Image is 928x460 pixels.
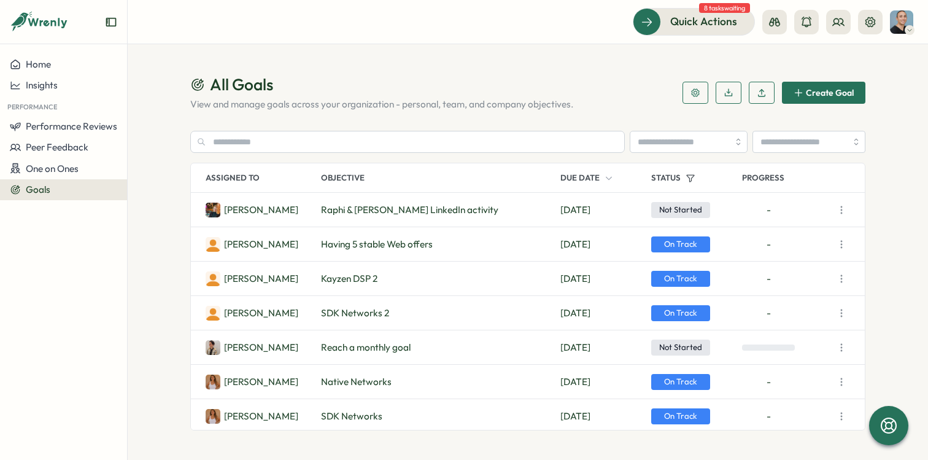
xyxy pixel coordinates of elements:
[560,306,590,320] span: Dec 31, 2025
[651,271,710,287] span: On Track
[321,163,555,192] p: Objective
[560,341,590,354] span: Dec 31, 2025
[651,173,681,184] p: Status
[782,82,865,104] button: Create Goal
[321,375,392,389] span: Native Networks
[206,203,220,217] img: Justine Lortal
[224,272,298,286] p: Deniz
[749,82,775,104] button: Upload Goals
[206,306,220,321] img: Deniz
[651,305,710,321] span: On Track
[651,236,710,252] span: On Track
[767,306,771,320] span: -
[767,375,771,389] span: -
[210,74,273,95] span: All Goals
[651,202,710,218] span: Not Started
[206,203,298,217] a: Justine Lortal[PERSON_NAME]
[105,16,117,28] button: Expand sidebar
[26,58,51,70] span: Home
[767,238,771,251] span: -
[206,237,298,252] a: Deniz[PERSON_NAME]
[651,408,710,424] span: On Track
[26,120,117,132] span: Performance Reviews
[806,88,854,97] span: Create Goal
[767,203,771,217] span: -
[742,163,828,192] p: Progress
[321,272,377,286] span: Kayzen DSP 2
[206,340,220,355] img: Ronit Belous
[206,237,220,252] img: Deniz
[321,410,382,423] span: SDK Networks
[560,238,590,251] span: Dec 31, 2025
[206,271,220,286] img: Deniz
[224,203,298,217] p: Justine Lortal
[560,173,600,184] p: Due Date
[224,238,298,251] p: Deniz
[767,272,771,286] span: -
[633,8,755,35] button: Quick Actions
[560,375,590,389] span: Dec 31, 2025
[716,82,741,104] button: Download Goals
[206,409,220,424] img: Yael Anolik
[321,306,389,320] span: SDK Networks 2
[206,173,260,184] p: Assigned To
[206,375,298,389] a: Yael Anolik[PERSON_NAME]
[321,341,411,354] span: Reach a monthly goal
[699,3,750,13] span: 8 tasks waiting
[206,271,298,286] a: Deniz[PERSON_NAME]
[670,14,737,29] span: Quick Actions
[224,306,298,320] p: Deniz
[26,184,50,195] span: Goals
[26,141,88,153] span: Peer Feedback
[560,272,590,286] span: Dec 31, 2025
[224,375,298,389] p: Yael Anolik
[206,306,298,321] a: Deniz[PERSON_NAME]
[560,203,590,217] span: Dec 31, 2025
[767,410,771,423] span: -
[224,341,298,354] p: Ronit Belous
[560,410,590,423] span: Dec 31, 2025
[651,340,710,356] span: Not Started
[26,79,58,91] span: Insights
[206,409,298,424] a: Yael Anolik[PERSON_NAME]
[190,98,668,111] p: View and manage goals across your organization - personal, team, and company objectives.
[321,238,433,251] span: Having 5 stable Web offers
[890,10,913,34] img: Raphi Green
[651,374,710,390] span: On Track
[26,163,79,174] span: One on Ones
[206,375,220,389] img: Yael Anolik
[321,203,498,217] span: Raphi & [PERSON_NAME] LinkedIn activity
[206,340,298,355] a: Ronit Belous[PERSON_NAME]
[224,410,298,423] p: Yael Anolik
